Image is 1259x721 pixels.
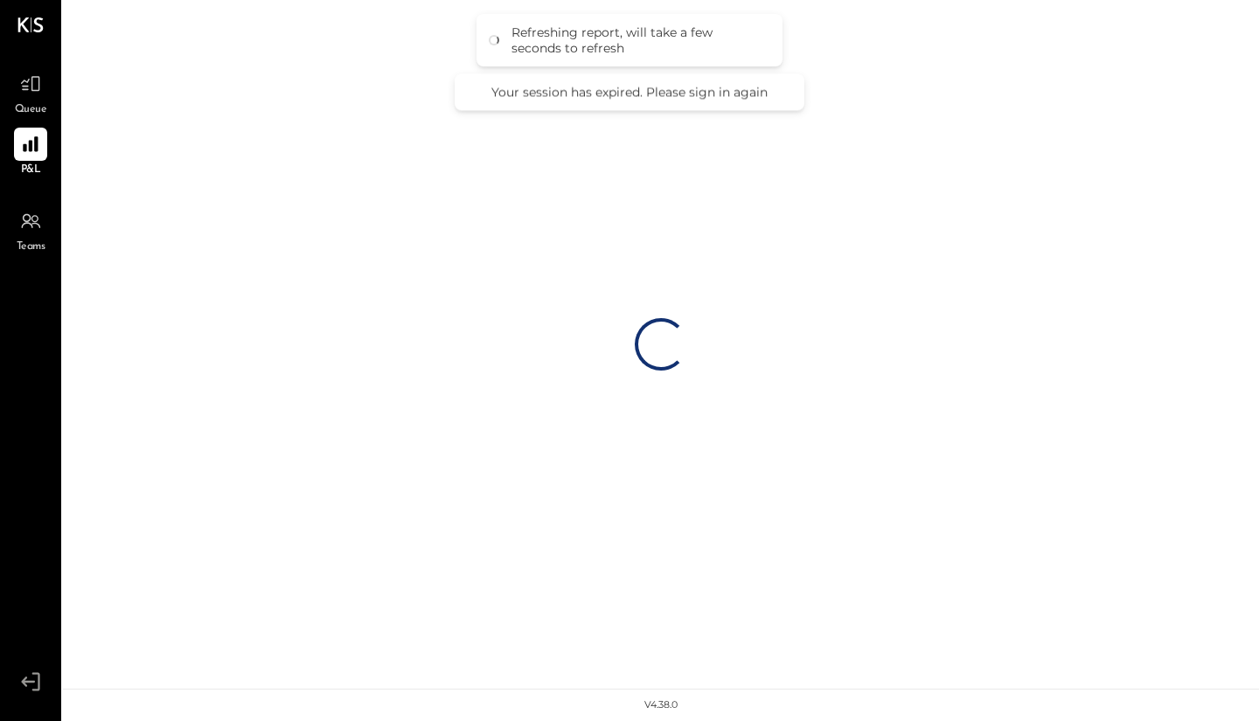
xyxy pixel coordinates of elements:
a: P&L [1,128,60,178]
a: Queue [1,67,60,118]
span: Queue [15,102,47,118]
div: v 4.38.0 [644,698,678,712]
a: Teams [1,205,60,255]
span: P&L [21,163,41,178]
div: Your session has expired. Please sign in again [472,84,787,100]
span: Teams [17,239,45,255]
div: Refreshing report, will take a few seconds to refresh [511,24,765,56]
